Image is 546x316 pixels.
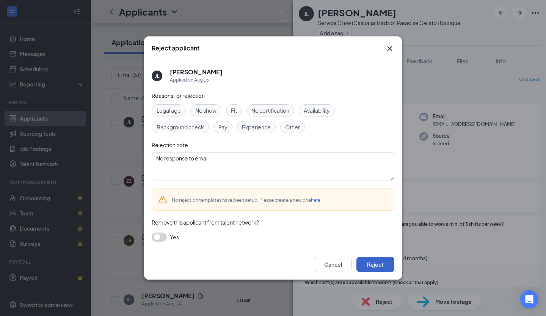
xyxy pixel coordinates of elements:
textarea: No response to email [152,152,394,181]
h5: [PERSON_NAME] [170,68,223,76]
button: Reject [356,257,394,272]
span: Background check [157,123,204,131]
a: here [311,197,320,203]
span: Remove this applicant from talent network? [152,219,259,226]
span: Pay [218,123,227,131]
svg: Cross [385,44,394,53]
span: Reasons for rejection [152,92,205,99]
svg: Warning [158,195,167,204]
span: Fit [231,106,237,115]
span: Experience [242,123,271,131]
div: Open Intercom Messenger [520,290,538,308]
button: Close [385,44,394,53]
span: Other [285,123,300,131]
div: Applied on Aug 15 [170,76,223,84]
button: Cancel [314,257,352,272]
span: No rejection templates have been setup. Please create a new one . [172,197,322,203]
span: Yes [170,233,179,242]
div: JL [155,73,159,79]
span: No certification [251,106,289,115]
span: No show [195,106,217,115]
span: Availability [304,106,330,115]
h3: Reject applicant [152,44,199,52]
span: Legal age [157,106,181,115]
span: Rejection note [152,141,188,148]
